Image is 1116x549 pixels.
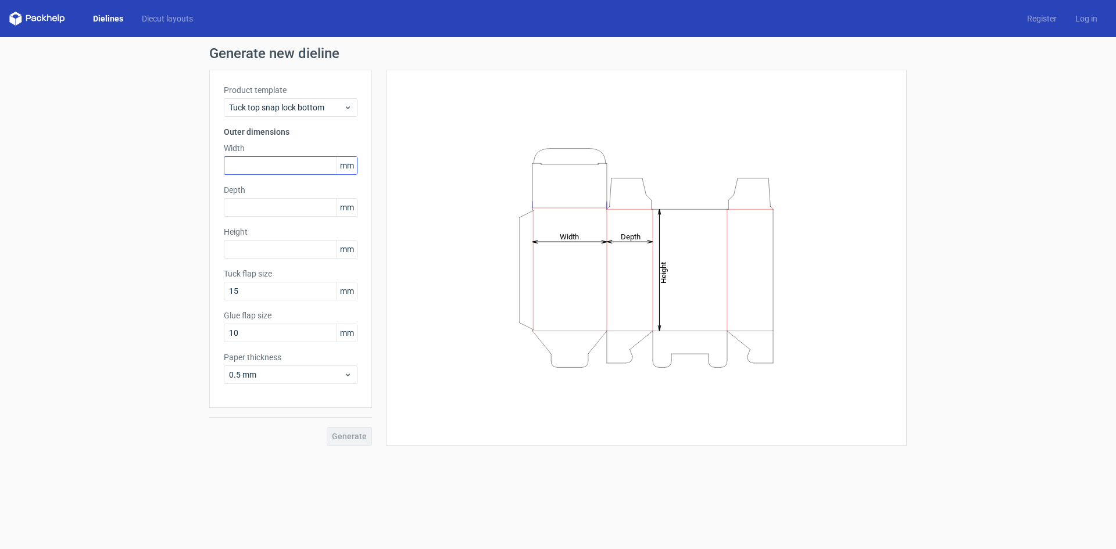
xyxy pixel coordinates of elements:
span: 0.5 mm [229,369,344,381]
label: Depth [224,184,357,196]
tspan: Height [659,261,668,283]
label: Paper thickness [224,351,357,363]
label: Height [224,226,357,238]
tspan: Depth [621,232,641,241]
label: Glue flap size [224,310,357,321]
a: Register [1018,13,1066,24]
span: mm [337,282,357,300]
span: mm [337,324,357,342]
span: Tuck top snap lock bottom [229,102,344,113]
h1: Generate new dieline [209,46,907,60]
a: Log in [1066,13,1107,24]
label: Product template [224,84,357,96]
label: Tuck flap size [224,268,357,279]
span: mm [337,199,357,216]
tspan: Width [560,232,579,241]
span: mm [337,157,357,174]
h3: Outer dimensions [224,126,357,138]
a: Diecut layouts [133,13,202,24]
span: mm [337,241,357,258]
label: Width [224,142,357,154]
a: Dielines [84,13,133,24]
